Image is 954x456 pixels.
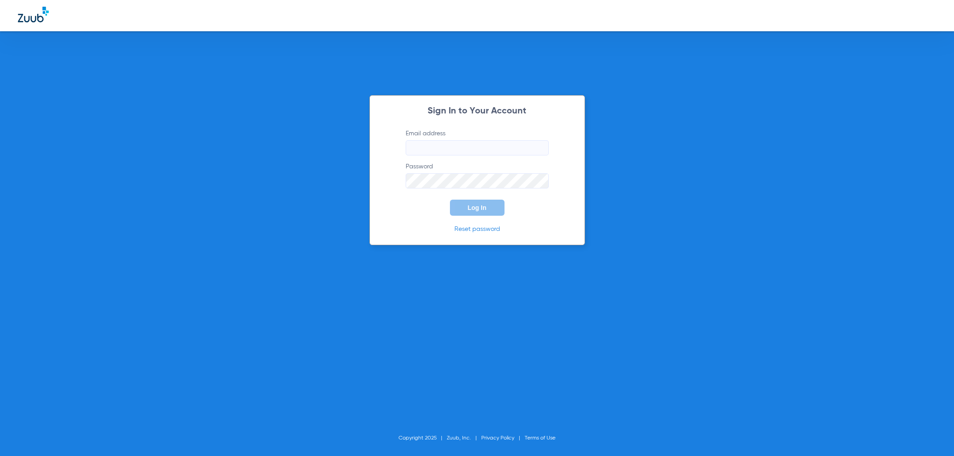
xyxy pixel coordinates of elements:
[909,413,954,456] iframe: Chat Widget
[454,226,500,232] a: Reset password
[525,435,555,441] a: Terms of Use
[481,435,514,441] a: Privacy Policy
[406,162,549,188] label: Password
[18,7,49,22] img: Zuub Logo
[392,107,562,116] h2: Sign In to Your Account
[468,204,487,211] span: Log In
[447,434,481,443] li: Zuub, Inc.
[406,140,549,155] input: Email address
[399,434,447,443] li: Copyright 2025
[406,129,549,155] label: Email address
[450,200,505,216] button: Log In
[406,173,549,188] input: Password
